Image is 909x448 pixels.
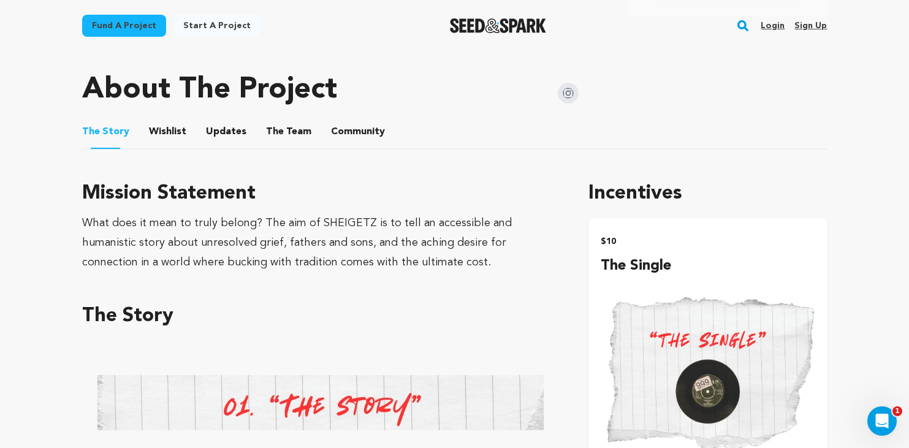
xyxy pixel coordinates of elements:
[82,213,560,272] div: What does it mean to truly belong? The aim of SHEIGETZ is to tell an accessible and humanistic st...
[266,124,311,139] span: Team
[450,18,546,33] a: Seed&Spark Homepage
[82,179,560,208] h3: Mission Statement
[558,83,579,104] img: Seed&Spark Instagram Icon
[82,124,129,139] span: Story
[450,18,546,33] img: Seed&Spark Logo Dark Mode
[761,16,785,36] a: Login
[331,124,385,139] span: Community
[82,75,337,105] h1: About The Project
[206,124,246,139] span: Updates
[149,124,186,139] span: Wishlist
[601,255,815,277] h4: The Single
[867,406,897,436] iframe: Intercom live chat
[794,16,827,36] a: Sign up
[82,124,100,139] span: The
[82,15,166,37] a: Fund a project
[892,406,902,416] span: 1
[173,15,261,37] a: Start a project
[97,375,544,430] img: 1753287463-1.jpg
[601,233,815,250] h2: $10
[588,179,827,208] h1: Incentives
[266,124,284,139] span: The
[82,302,560,331] h3: The Story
